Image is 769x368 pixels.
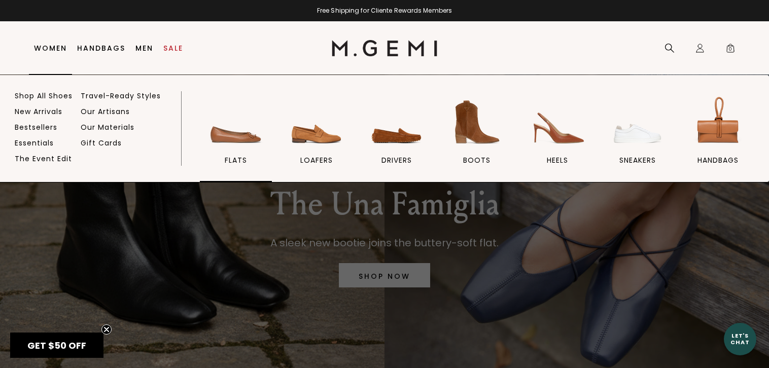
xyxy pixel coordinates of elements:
[521,94,593,182] a: heels
[448,94,505,151] img: BOOTS
[163,44,183,52] a: Sale
[135,44,153,52] a: Men
[529,94,586,151] img: heels
[15,91,73,100] a: Shop All Shoes
[81,138,122,148] a: Gift Cards
[200,94,272,182] a: flats
[300,156,333,165] span: loafers
[34,44,67,52] a: Women
[724,333,756,345] div: Let's Chat
[463,156,491,165] span: BOOTS
[81,91,161,100] a: Travel-Ready Styles
[602,94,674,182] a: sneakers
[441,94,513,182] a: BOOTS
[10,333,103,358] div: GET $50 OFFClose teaser
[288,94,345,151] img: loafers
[682,94,754,182] a: handbags
[697,156,739,165] span: handbags
[77,44,125,52] a: Handbags
[381,156,412,165] span: drivers
[280,94,352,182] a: loafers
[609,94,666,151] img: sneakers
[725,45,736,55] span: 0
[81,123,134,132] a: Our Materials
[368,94,425,151] img: drivers
[15,107,62,116] a: New Arrivals
[361,94,433,182] a: drivers
[81,107,130,116] a: Our Artisans
[15,123,57,132] a: Bestsellers
[690,94,747,151] img: handbags
[101,324,112,335] button: Close teaser
[207,94,264,151] img: flats
[619,156,656,165] span: sneakers
[27,339,86,352] span: GET $50 OFF
[225,156,247,165] span: flats
[332,40,438,56] img: M.Gemi
[15,138,54,148] a: Essentials
[15,154,72,163] a: The Event Edit
[547,156,568,165] span: heels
